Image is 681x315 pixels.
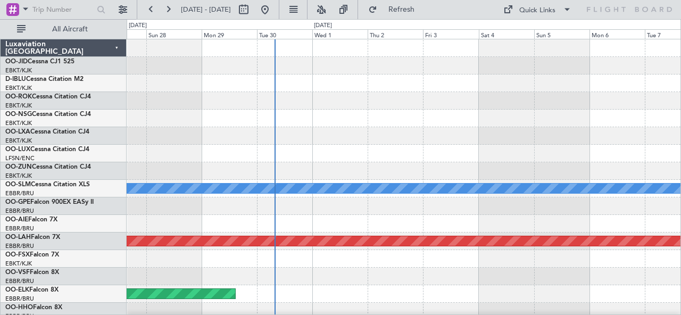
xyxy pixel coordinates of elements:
span: OO-LAH [5,234,31,241]
a: EBBR/BRU [5,207,34,215]
button: Quick Links [498,1,577,18]
a: OO-FSXFalcon 7X [5,252,59,258]
a: EBKT/KJK [5,137,32,145]
a: EBKT/KJK [5,119,32,127]
a: OO-LUXCessna Citation CJ4 [5,146,89,153]
a: EBBR/BRU [5,225,34,233]
a: OO-LAHFalcon 7X [5,234,60,241]
span: All Aircraft [28,26,112,33]
span: OO-SLM [5,181,31,188]
span: OO-ZUN [5,164,32,170]
span: OO-JID [5,59,28,65]
a: EBBR/BRU [5,242,34,250]
span: OO-LXA [5,129,30,135]
a: EBKT/KJK [5,102,32,110]
div: Sun 28 [146,29,202,39]
a: EBKT/KJK [5,84,32,92]
a: OO-LXACessna Citation CJ4 [5,129,89,135]
a: OO-JIDCessna CJ1 525 [5,59,74,65]
a: EBKT/KJK [5,172,32,180]
a: OO-ZUNCessna Citation CJ4 [5,164,91,170]
div: Fri 3 [423,29,478,39]
span: OO-GPE [5,199,30,205]
span: OO-AIE [5,217,28,223]
span: OO-NSG [5,111,32,118]
div: Sat 4 [479,29,534,39]
span: Refresh [379,6,424,13]
a: D-IBLUCessna Citation M2 [5,76,84,82]
a: OO-VSFFalcon 8X [5,269,59,276]
span: OO-ELK [5,287,29,293]
a: EBBR/BRU [5,189,34,197]
div: Wed 1 [312,29,368,39]
a: OO-SLMCessna Citation XLS [5,181,90,188]
span: OO-VSF [5,269,30,276]
span: OO-ROK [5,94,32,100]
a: OO-GPEFalcon 900EX EASy II [5,199,94,205]
div: Tue 30 [257,29,312,39]
button: All Aircraft [12,21,115,38]
span: [DATE] - [DATE] [181,5,231,14]
a: OO-HHOFalcon 8X [5,304,62,311]
a: EBKT/KJK [5,67,32,74]
a: EBKT/KJK [5,260,32,268]
div: [DATE] [314,21,332,30]
span: OO-FSX [5,252,30,258]
input: Trip Number [32,2,94,18]
div: [DATE] [129,21,147,30]
div: Mon 6 [589,29,645,39]
a: EBBR/BRU [5,277,34,285]
a: OO-AIEFalcon 7X [5,217,57,223]
span: OO-LUX [5,146,30,153]
a: OO-ELKFalcon 8X [5,287,59,293]
button: Refresh [363,1,427,18]
div: Mon 29 [202,29,257,39]
span: D-IBLU [5,76,26,82]
a: OO-NSGCessna Citation CJ4 [5,111,91,118]
a: OO-ROKCessna Citation CJ4 [5,94,91,100]
div: Sun 5 [534,29,589,39]
a: LFSN/ENC [5,154,35,162]
div: Thu 2 [368,29,423,39]
a: EBBR/BRU [5,295,34,303]
span: OO-HHO [5,304,33,311]
div: Quick Links [519,5,555,16]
